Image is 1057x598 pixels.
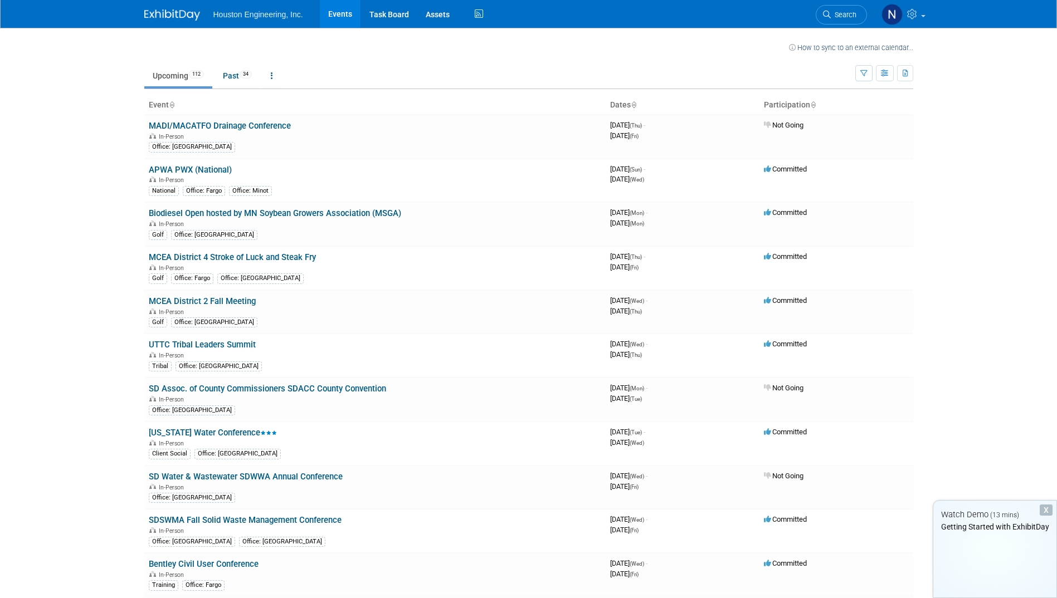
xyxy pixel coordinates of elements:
span: [DATE] [610,165,645,173]
span: (Thu) [630,122,642,129]
div: Golf [149,230,167,240]
span: [DATE] [610,219,644,227]
div: Getting Started with ExhibitDay [933,521,1056,532]
img: In-Person Event [149,484,156,489]
span: Houston Engineering, Inc. [213,10,303,19]
span: Not Going [764,384,803,392]
a: Biodiesel Open hosted by MN Soybean Growers Association (MSGA) [149,208,401,218]
span: In-Person [159,220,187,228]
span: [DATE] [610,208,647,217]
span: Committed [764,208,807,217]
div: Office: [GEOGRAPHIC_DATA] [171,230,257,240]
div: Office: [GEOGRAPHIC_DATA] [239,537,325,547]
span: 34 [240,70,252,79]
a: UTTC Tribal Leaders Summit [149,340,256,350]
div: Office: [GEOGRAPHIC_DATA] [149,493,235,503]
a: Sort by Participation Type [810,100,816,109]
span: In-Person [159,440,187,447]
img: In-Person Event [149,133,156,139]
span: (Wed) [630,177,644,183]
span: - [646,384,647,392]
a: Upcoming112 [144,65,212,86]
span: In-Person [159,484,187,491]
a: SD Assoc. of County Commissioners SDACC County Convention [149,384,386,394]
span: In-Person [159,264,187,272]
span: - [646,515,647,523]
a: Sort by Start Date [631,100,636,109]
a: Bentley Civil User Conference [149,559,259,569]
img: In-Person Event [149,177,156,182]
div: Golf [149,273,167,283]
span: - [646,472,647,480]
a: MCEA District 4 Stroke of Luck and Steak Fry [149,252,316,262]
span: - [646,296,647,305]
img: In-Person Event [149,440,156,445]
span: [DATE] [610,438,644,447]
div: Training [149,580,178,590]
div: Office: [GEOGRAPHIC_DATA] [194,449,281,459]
span: (Mon) [630,220,644,227]
span: Search [831,11,856,19]
div: National [149,186,179,196]
span: - [644,428,645,436]
span: (Thu) [630,352,642,358]
a: APWA PWX (National) [149,165,232,175]
span: - [646,208,647,217]
span: Committed [764,515,807,523]
div: Office: [GEOGRAPHIC_DATA] [149,405,235,415]
img: Noah Boerboom [881,4,903,25]
div: Golf [149,317,167,327]
span: (Wed) [630,517,644,523]
img: In-Person Event [149,220,156,226]
div: Office: [GEOGRAPHIC_DATA] [149,142,235,152]
div: Client Social [149,449,191,459]
span: [DATE] [610,131,639,140]
span: [DATE] [610,394,642,403]
div: Office: [GEOGRAPHIC_DATA] [171,317,257,327]
span: Committed [764,165,807,173]
img: In-Person Event [149,352,156,357]
span: In-Person [159,177,187,184]
span: (Fri) [630,527,639,533]
span: Not Going [764,121,803,129]
img: In-Person Event [149,527,156,533]
span: - [646,559,647,567]
span: (Fri) [630,264,639,271]
th: Dates [606,96,759,115]
span: (Mon) [630,385,644,391]
span: [DATE] [610,340,647,348]
span: Committed [764,252,807,261]
span: [DATE] [610,263,639,271]
span: (Wed) [630,298,644,304]
a: [US_STATE] Water Conference [149,428,277,438]
a: MCEA District 2 Fall Meeting [149,296,256,306]
span: [DATE] [610,526,639,534]
div: Dismiss [1040,504,1053,516]
span: [DATE] [610,472,647,480]
span: (Fri) [630,484,639,490]
span: In-Person [159,352,187,359]
div: Office: Fargo [182,580,225,590]
span: [DATE] [610,175,644,183]
span: [DATE] [610,428,645,436]
span: [DATE] [610,296,647,305]
span: 112 [189,70,204,79]
span: In-Person [159,308,187,316]
span: [DATE] [610,307,642,315]
a: MADI/MACATFO Drainage Conference [149,121,291,131]
th: Event [144,96,606,115]
span: (Thu) [630,254,642,260]
span: [DATE] [610,482,639,491]
div: Office: [GEOGRAPHIC_DATA] [217,273,304,283]
a: How to sync to an external calendar... [789,43,913,52]
span: [DATE] [610,384,647,392]
span: In-Person [159,133,187,140]
span: Committed [764,296,807,305]
span: [DATE] [610,570,639,578]
div: Watch Demo [933,509,1056,521]
span: (Thu) [630,308,642,315]
span: (Wed) [630,341,644,347]
span: [DATE] [610,121,645,129]
span: [DATE] [610,252,645,261]
a: SDSWMA Fall Solid Waste Management Conference [149,515,342,525]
